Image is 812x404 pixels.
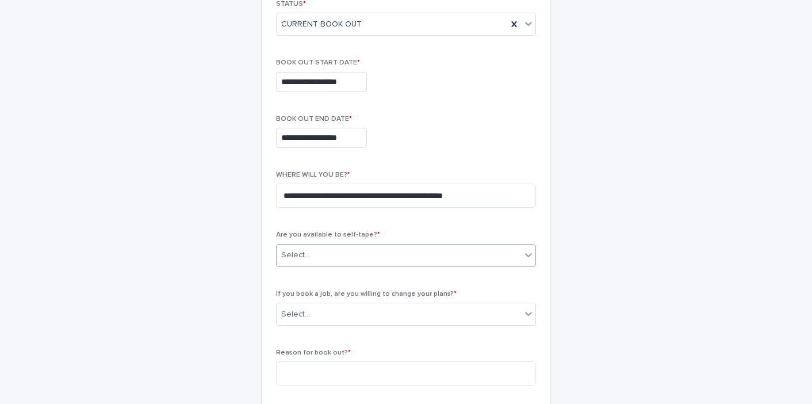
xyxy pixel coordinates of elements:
span: CURRENT BOOK OUT [281,18,362,31]
span: WHERE WILL YOU BE? [276,171,350,178]
div: Select... [281,308,310,321]
span: STATUS [276,1,306,7]
span: If you book a job, are you willing to change your plans? [276,291,457,298]
div: Select... [281,249,310,261]
span: BOOK OUT END DATE [276,116,352,123]
span: BOOK OUT START DATE [276,59,360,66]
span: Are you available to self-tape? [276,231,380,238]
span: Reason for book out? [276,349,351,356]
